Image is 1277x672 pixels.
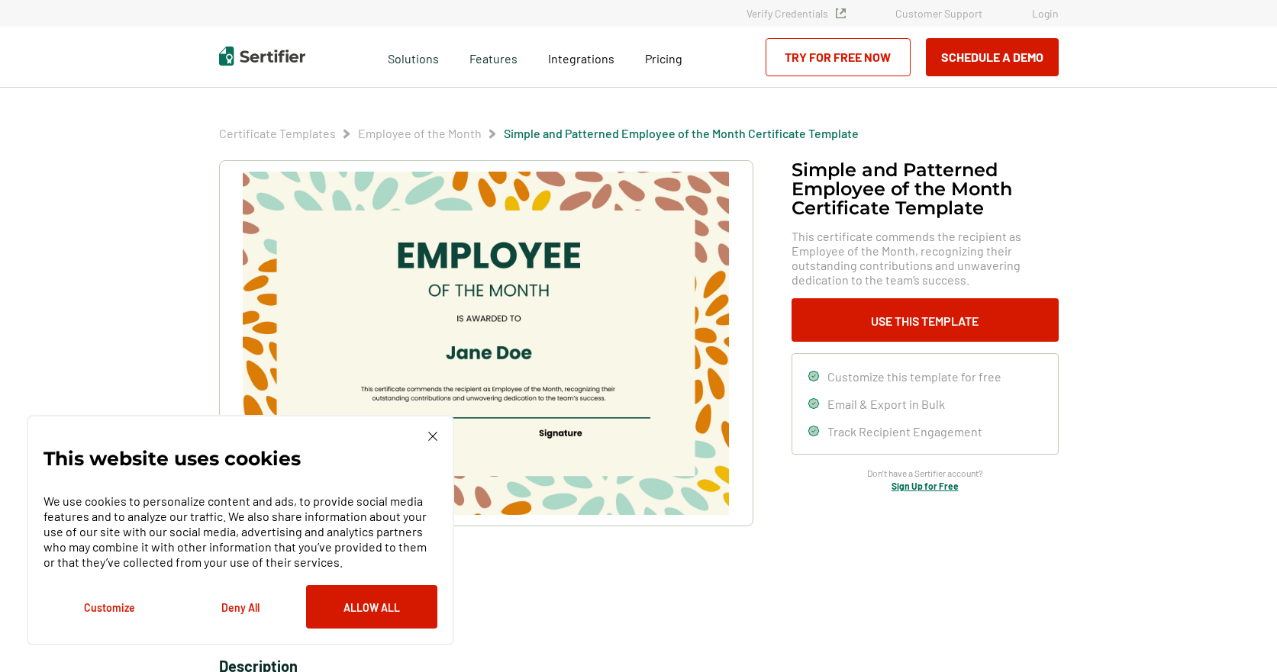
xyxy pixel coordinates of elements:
button: Customize [44,585,175,629]
span: Pricing [645,51,682,66]
img: Cookie Popup Close [428,432,437,441]
a: Login [1032,7,1059,20]
span: Solutions [388,47,439,66]
p: We use cookies to personalize content and ads, to provide social media features and to analyze ou... [44,494,437,570]
a: Integrations [548,47,614,66]
p: This website uses cookies [44,451,301,466]
iframe: Chat Widget [1201,599,1277,672]
button: Schedule a Demo [926,38,1059,76]
span: Employee of the Month [358,126,482,141]
span: This certificate commends the recipient as Employee of the Month, recognizing their outstanding c... [792,229,1059,287]
span: Certificate Templates [219,126,336,141]
span: Features [469,47,518,66]
a: Sign Up for Free [892,481,959,491]
img: Simple and Patterned Employee of the Month Certificate Template [243,172,728,515]
a: Employee of the Month [358,126,482,140]
span: Integrations [548,51,614,66]
span: Track Recipient Engagement [827,424,982,439]
button: Use This Template [792,298,1059,342]
a: Certificate Templates [219,126,336,140]
span: Don’t have a Sertifier account? [867,466,983,481]
a: Pricing [645,47,682,66]
img: Verified [836,8,846,18]
span: Email & Export in Bulk [827,397,945,411]
a: Simple and Patterned Employee of the Month Certificate Template [504,126,859,140]
img: Sertifier | Digital Credentialing Platform [219,47,305,66]
a: Customer Support [895,7,982,20]
span: Simple and Patterned Employee of the Month Certificate Template [504,126,859,141]
a: Try for Free Now [766,38,911,76]
div: Breadcrumb [219,126,859,141]
span: Customize this template for free [827,369,1001,384]
a: Verify Credentials [747,7,846,20]
button: Deny All [175,585,306,629]
h1: Simple and Patterned Employee of the Month Certificate Template [792,160,1059,217]
button: Allow All [306,585,437,629]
